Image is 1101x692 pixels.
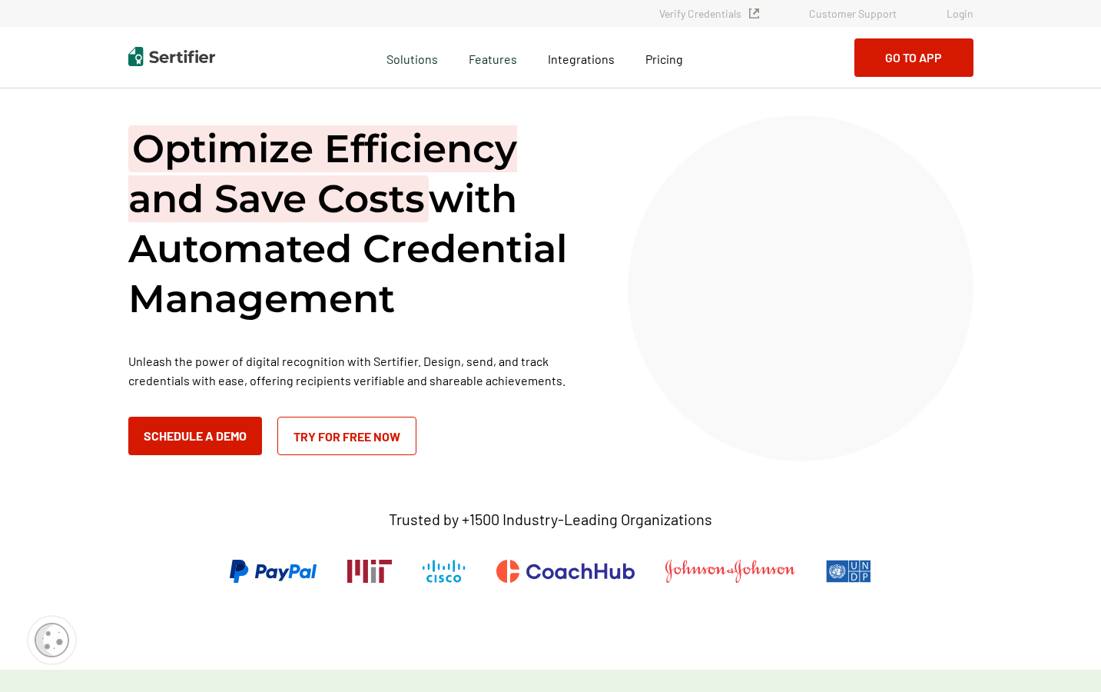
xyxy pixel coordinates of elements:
[665,560,794,583] img: Johnson & Johnson
[749,8,759,18] img: Verified
[128,351,589,390] p: Unleash the power of digital recognition with Sertifier. Design, send, and track credentials with...
[128,125,517,222] span: Optimize Efficiency and Save Costs
[347,560,392,583] img: Massachusetts Institute of Technology
[659,7,759,20] a: Verify Credentials
[645,52,683,66] span: Pricing
[423,560,466,583] img: Cisco
[809,7,897,20] a: Customer Support
[128,47,215,66] img: Sertifier | Digital Credentialing Platform
[947,7,973,20] a: Login
[389,510,712,529] p: Trusted by +1500 Industry-Leading Organizations
[645,48,683,67] a: Pricing
[386,48,438,67] span: Solutions
[277,417,416,455] a: Try for Free Now
[496,560,635,583] img: CoachHub
[469,48,517,67] span: Features
[230,560,317,583] img: PayPal
[128,417,262,455] button: Schedule a Demo
[35,623,69,657] img: Cookie Popup Icon
[826,560,871,583] img: UNDP
[548,52,615,66] span: Integrations
[854,38,973,77] button: Go to App
[128,124,589,324] h1: with Automated Credential Management
[548,48,615,67] a: Integrations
